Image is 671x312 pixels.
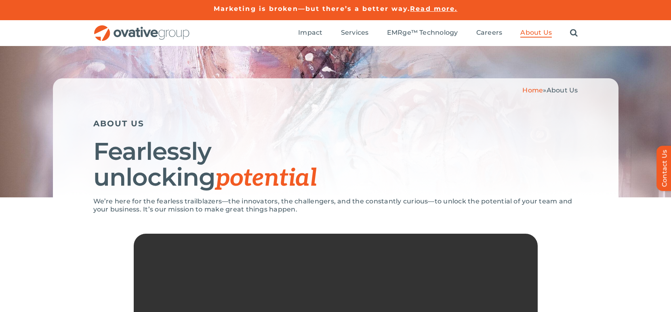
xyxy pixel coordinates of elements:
[570,29,578,38] a: Search
[410,5,457,13] a: Read more.
[93,24,190,32] a: OG_Full_horizontal_RGB
[93,138,578,191] h1: Fearlessly unlocking
[387,29,458,38] a: EMRge™ Technology
[215,164,317,193] span: potential
[298,20,578,46] nav: Menu
[476,29,503,37] span: Careers
[214,5,410,13] a: Marketing is broken—but there’s a better way.
[520,29,552,37] span: About Us
[341,29,369,37] span: Services
[93,197,578,214] p: We’re here for the fearless trailblazers—the innovators, the challengers, and the constantly curi...
[547,86,578,94] span: About Us
[93,119,578,128] h5: ABOUT US
[520,29,552,38] a: About Us
[522,86,578,94] span: »
[522,86,543,94] a: Home
[341,29,369,38] a: Services
[298,29,322,38] a: Impact
[298,29,322,37] span: Impact
[476,29,503,38] a: Careers
[387,29,458,37] span: EMRge™ Technology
